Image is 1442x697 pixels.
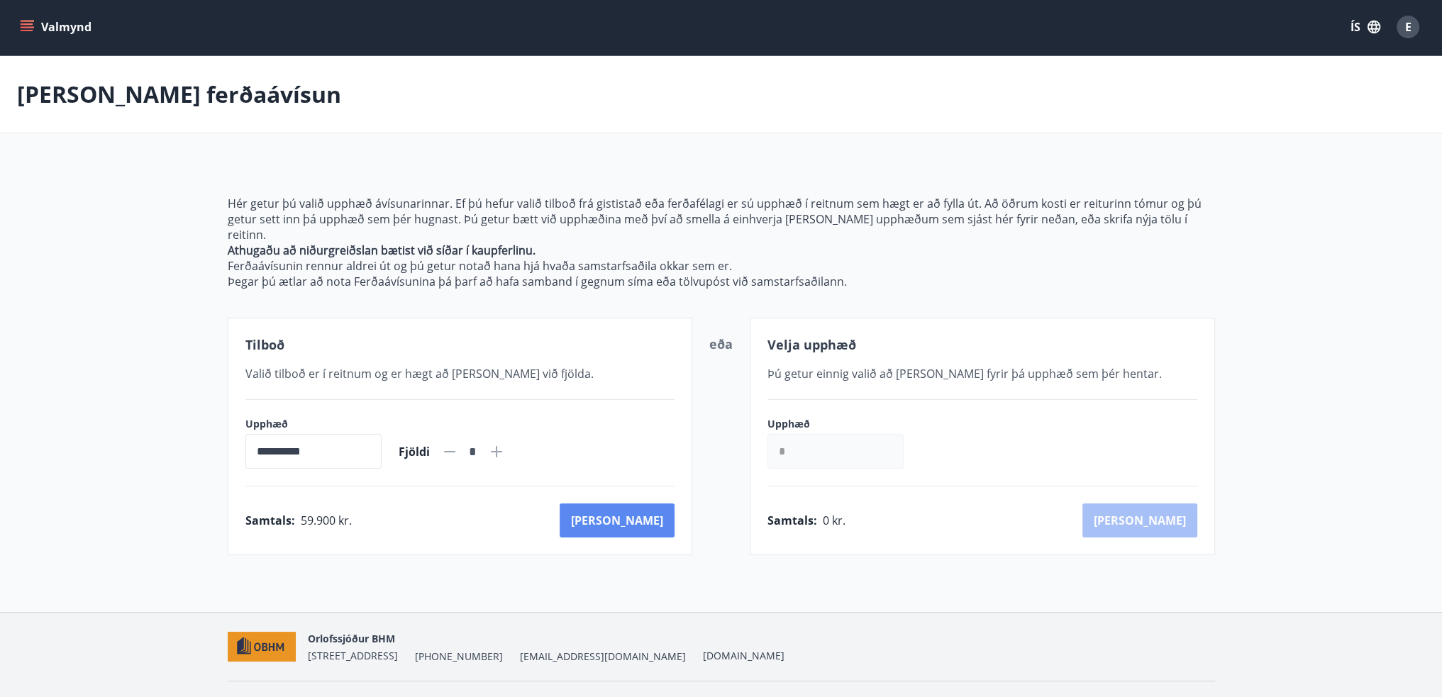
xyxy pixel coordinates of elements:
[301,513,352,528] span: 59.900 kr.
[307,632,394,645] span: Orlofssjóður BHM
[228,242,536,258] strong: Athugaðu að niðurgreiðslan bætist við síðar í kaupferlinu.
[17,79,341,110] p: [PERSON_NAME] ferðaávísun
[245,513,295,528] span: Samtals :
[1343,14,1388,40] button: ÍS
[414,649,502,664] span: [PHONE_NUMBER]
[702,649,784,662] a: [DOMAIN_NAME]
[245,417,382,431] label: Upphæð
[767,336,856,353] span: Velja upphæð
[307,649,397,662] span: [STREET_ADDRESS]
[228,274,1215,289] p: Þegar þú ætlar að nota Ferðaávísunina þá þarf að hafa samband í gegnum síma eða tölvupóst við sam...
[245,336,284,353] span: Tilboð
[709,335,733,352] span: eða
[1391,10,1425,44] button: E
[228,258,1215,274] p: Ferðaávísunin rennur aldrei út og þú getur notað hana hjá hvaða samstarfsaðila okkar sem er.
[17,14,97,40] button: menu
[1405,19,1412,35] span: E
[767,513,817,528] span: Samtals :
[228,196,1215,242] p: Hér getur þú valið upphæð ávísunarinnar. Ef þú hefur valið tilboð frá gististað eða ferðafélagi e...
[228,632,296,662] img: c7HIBRK87IHNqKbXD1qOiSZFdQtg2UzkX3TnRQ1O.png
[245,366,594,381] span: Valið tilboð er í reitnum og er hægt að [PERSON_NAME] við fjölda.
[519,649,685,664] span: [EMAIL_ADDRESS][DOMAIN_NAME]
[399,444,430,459] span: Fjöldi
[767,417,918,431] label: Upphæð
[560,503,675,537] button: [PERSON_NAME]
[767,366,1162,381] span: Þú getur einnig valið að [PERSON_NAME] fyrir þá upphæð sem þér hentar.
[823,513,845,528] span: 0 kr.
